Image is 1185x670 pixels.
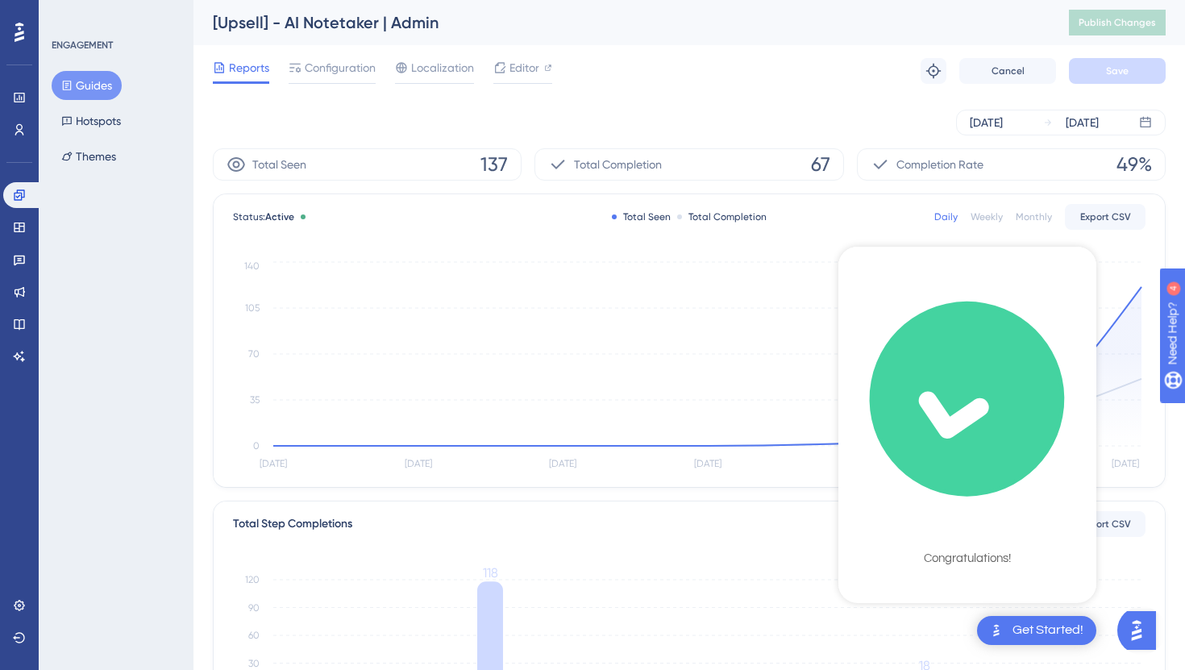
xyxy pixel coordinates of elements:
span: 49% [1116,152,1152,177]
div: Total Completion [677,210,767,223]
button: Save [1069,58,1166,84]
div: [DATE] [1066,113,1099,132]
tspan: 0 [253,440,260,452]
button: Export CSV [1065,511,1145,537]
tspan: [DATE] [1112,458,1139,469]
tspan: [DATE] [549,458,576,469]
div: [Upsell] - AI Notetaker | Admin [213,11,1029,34]
button: Export CSV [1065,204,1145,230]
span: Total Completion [574,155,662,174]
span: Status: [233,210,294,223]
tspan: 120 [245,574,260,585]
span: Configuration [305,58,376,77]
tspan: 60 [248,630,260,641]
tspan: [DATE] [260,458,287,469]
tspan: 30 [248,658,260,669]
div: Monthly [1016,210,1052,223]
span: Active [265,211,294,223]
tspan: 90 [248,602,260,614]
span: Save [1106,65,1129,77]
span: 137 [480,152,508,177]
tspan: 140 [244,260,260,272]
span: Completion Rate [896,155,983,174]
div: Total Step Completions [233,514,352,534]
tspan: 70 [248,348,260,360]
div: checklist loading [838,247,1096,599]
button: Hotspots [52,106,131,135]
div: 4 [112,8,117,21]
span: Cancel [992,65,1025,77]
button: Themes [52,142,126,171]
span: Reports [229,58,269,77]
tspan: 118 [483,565,498,581]
div: Daily [934,210,958,223]
iframe: UserGuiding AI Assistant Launcher [1117,606,1166,655]
span: Export CSV [1080,518,1131,531]
tspan: [DATE] [405,458,432,469]
div: Congratulations! [924,551,1011,567]
div: Weekly [971,210,1003,223]
div: [DATE] [970,113,1003,132]
span: 67 [811,152,830,177]
div: Total Seen [612,210,671,223]
div: Get Started! [1012,622,1083,639]
div: ENGAGEMENT [52,39,113,52]
span: Total Seen [252,155,306,174]
span: Export CSV [1080,210,1131,223]
div: Checklist Container [838,247,1096,603]
div: Checklist Completed [878,521,1058,543]
tspan: 35 [250,394,260,406]
tspan: 105 [245,302,260,314]
tspan: [DATE] [694,458,721,469]
button: Guides [52,71,122,100]
img: launcher-image-alternative-text [987,621,1006,640]
span: Localization [411,58,474,77]
button: Cancel [959,58,1056,84]
span: Need Help? [38,4,101,23]
span: Editor [509,58,539,77]
span: Publish Changes [1079,16,1156,29]
div: Open Get Started! checklist [977,616,1096,645]
button: Publish Changes [1069,10,1166,35]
